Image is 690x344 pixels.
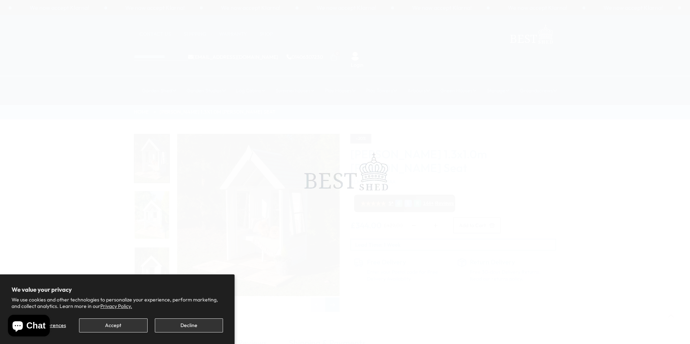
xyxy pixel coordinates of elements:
[79,318,147,332] button: Accept
[12,286,223,293] h2: We value your privacy
[155,318,223,332] button: Decline
[100,303,132,309] a: Privacy Policy.
[12,296,223,309] p: We use cookies and other technologies to personalize your experience, perform marketing, and coll...
[6,315,52,338] inbox-online-store-chat: Shopify online store chat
